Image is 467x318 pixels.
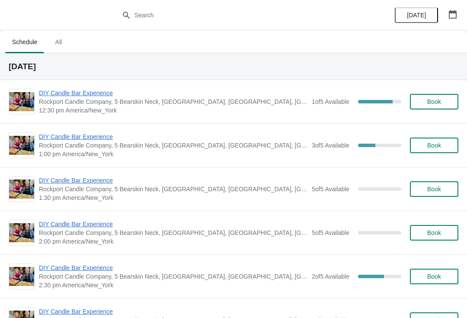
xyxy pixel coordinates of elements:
[427,98,441,105] span: Book
[312,186,349,193] span: 5 of 5 Available
[9,180,34,199] img: DIY Candle Bar Experience | Rockport Candle Company, 5 Bearskin Neck, Rockport, MA, USA | 1:30 pm...
[427,229,441,236] span: Book
[39,97,307,106] span: Rockport Candle Company, 5 Bearskin Neck, [GEOGRAPHIC_DATA], [GEOGRAPHIC_DATA], [GEOGRAPHIC_DATA]
[134,7,350,23] input: Search
[39,263,307,272] span: DIY Candle Bar Experience
[39,228,307,237] span: Rockport Candle Company, 5 Bearskin Neck, [GEOGRAPHIC_DATA], [GEOGRAPHIC_DATA], [GEOGRAPHIC_DATA]
[407,12,426,19] span: [DATE]
[39,185,307,193] span: Rockport Candle Company, 5 Bearskin Neck, [GEOGRAPHIC_DATA], [GEOGRAPHIC_DATA], [GEOGRAPHIC_DATA]
[9,136,34,155] img: DIY Candle Bar Experience | Rockport Candle Company, 5 Bearskin Neck, Rockport, MA, USA | 1:00 pm...
[427,186,441,193] span: Book
[312,229,349,236] span: 5 of 5 Available
[312,98,349,105] span: 1 of 5 Available
[427,142,441,149] span: Book
[312,142,349,149] span: 3 of 5 Available
[5,34,44,50] span: Schedule
[39,220,307,228] span: DIY Candle Bar Experience
[39,193,307,202] span: 1:30 pm America/New_York
[39,272,307,281] span: Rockport Candle Company, 5 Bearskin Neck, [GEOGRAPHIC_DATA], [GEOGRAPHIC_DATA], [GEOGRAPHIC_DATA]
[39,176,307,185] span: DIY Candle Bar Experience
[39,132,307,141] span: DIY Candle Bar Experience
[39,281,307,289] span: 2:30 pm America/New_York
[39,89,307,97] span: DIY Candle Bar Experience
[39,237,307,246] span: 2:00 pm America/New_York
[9,62,458,71] h2: [DATE]
[9,267,34,286] img: DIY Candle Bar Experience | Rockport Candle Company, 5 Bearskin Neck, Rockport, MA, USA | 2:30 pm...
[48,34,69,50] span: All
[410,269,458,284] button: Book
[39,106,307,115] span: 12:30 pm America/New_York
[427,273,441,280] span: Book
[410,138,458,153] button: Book
[410,225,458,241] button: Book
[312,273,349,280] span: 2 of 5 Available
[9,223,34,242] img: DIY Candle Bar Experience | Rockport Candle Company, 5 Bearskin Neck, Rockport, MA, USA | 2:00 pm...
[410,181,458,197] button: Book
[39,141,307,150] span: Rockport Candle Company, 5 Bearskin Neck, [GEOGRAPHIC_DATA], [GEOGRAPHIC_DATA], [GEOGRAPHIC_DATA]
[39,307,307,316] span: DIY Candle Bar Experience
[410,94,458,109] button: Book
[395,7,438,23] button: [DATE]
[9,92,34,111] img: DIY Candle Bar Experience | Rockport Candle Company, 5 Bearskin Neck, Rockport, MA, USA | 12:30 p...
[39,150,307,158] span: 1:00 pm America/New_York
